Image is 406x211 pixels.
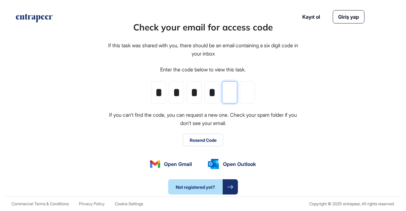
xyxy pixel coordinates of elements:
div: If you can't find the code, you can request a new one. Check your spam folder if you don't see yo... [107,111,299,127]
a: Open Outlook [208,159,256,169]
div: Enter the code below to view this task. [160,66,246,74]
div: Copyright © 2025 entrapeer, All rights reserved. [309,201,395,206]
a: entrapeer-logo [15,14,53,25]
span: Not registered yet? [168,179,223,195]
a: Commercial Terms & Conditions [11,201,69,206]
button: Resend Code [183,134,223,146]
a: Privacy Policy [79,201,105,206]
span: Open Outlook [223,160,256,168]
a: Cookie Settings [115,201,143,206]
div: If this task was shared with you, there should be an email containing a six digit code in your inbox [107,42,299,58]
span: Cookie Settings [115,201,143,206]
span: Open Gmail [164,160,192,168]
a: Giriş yap [333,10,364,23]
a: Kayıt ol [302,13,320,21]
a: Not registered yet? [168,179,238,195]
a: Open Gmail [150,160,192,168]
